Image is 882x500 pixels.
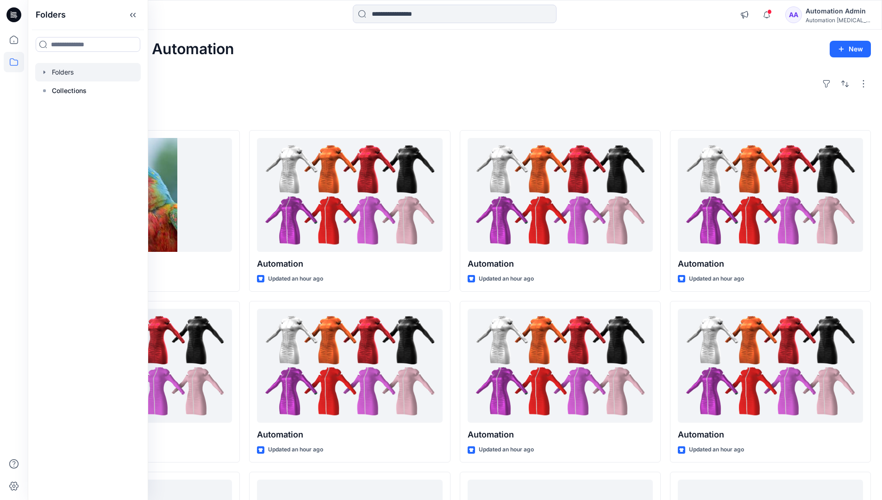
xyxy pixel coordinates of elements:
a: Automation [468,138,653,252]
p: Updated an hour ago [268,274,323,284]
p: Automation [257,257,442,270]
h4: Styles [39,110,871,121]
p: Updated an hour ago [479,445,534,455]
p: Updated an hour ago [268,445,323,455]
p: Automation [257,428,442,441]
p: Updated an hour ago [479,274,534,284]
button: New [830,41,871,57]
p: Collections [52,85,87,96]
div: AA [785,6,802,23]
a: Automation [257,309,442,423]
p: Automation [468,428,653,441]
p: Updated an hour ago [689,445,744,455]
p: Updated an hour ago [689,274,744,284]
p: Automation [678,257,863,270]
a: Automation [678,309,863,423]
div: Automation [MEDICAL_DATA]... [806,17,870,24]
p: Automation [678,428,863,441]
a: Automation [257,138,442,252]
a: Automation [468,309,653,423]
div: Automation Admin [806,6,870,17]
a: Automation [678,138,863,252]
p: Automation [468,257,653,270]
